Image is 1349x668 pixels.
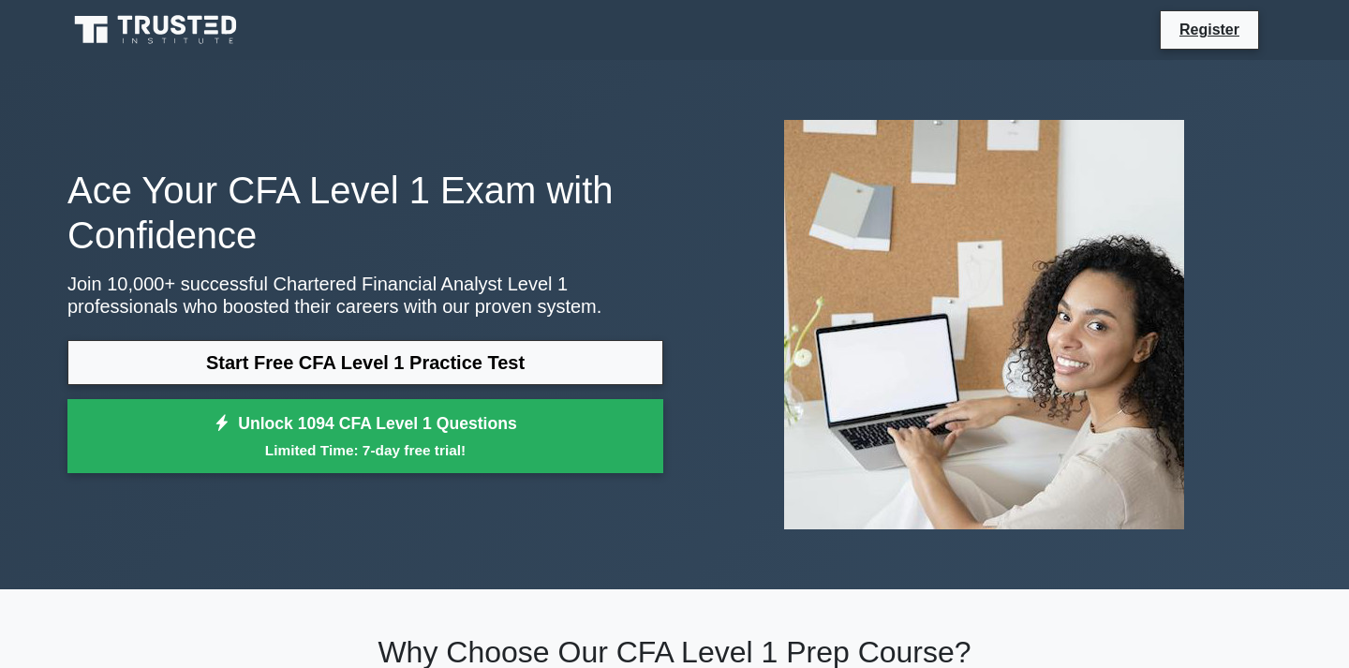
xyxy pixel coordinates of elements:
[67,168,663,258] h1: Ace Your CFA Level 1 Exam with Confidence
[67,273,663,318] p: Join 10,000+ successful Chartered Financial Analyst Level 1 professionals who boosted their caree...
[67,340,663,385] a: Start Free CFA Level 1 Practice Test
[1168,18,1251,41] a: Register
[91,439,640,461] small: Limited Time: 7-day free trial!
[67,399,663,474] a: Unlock 1094 CFA Level 1 QuestionsLimited Time: 7-day free trial!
